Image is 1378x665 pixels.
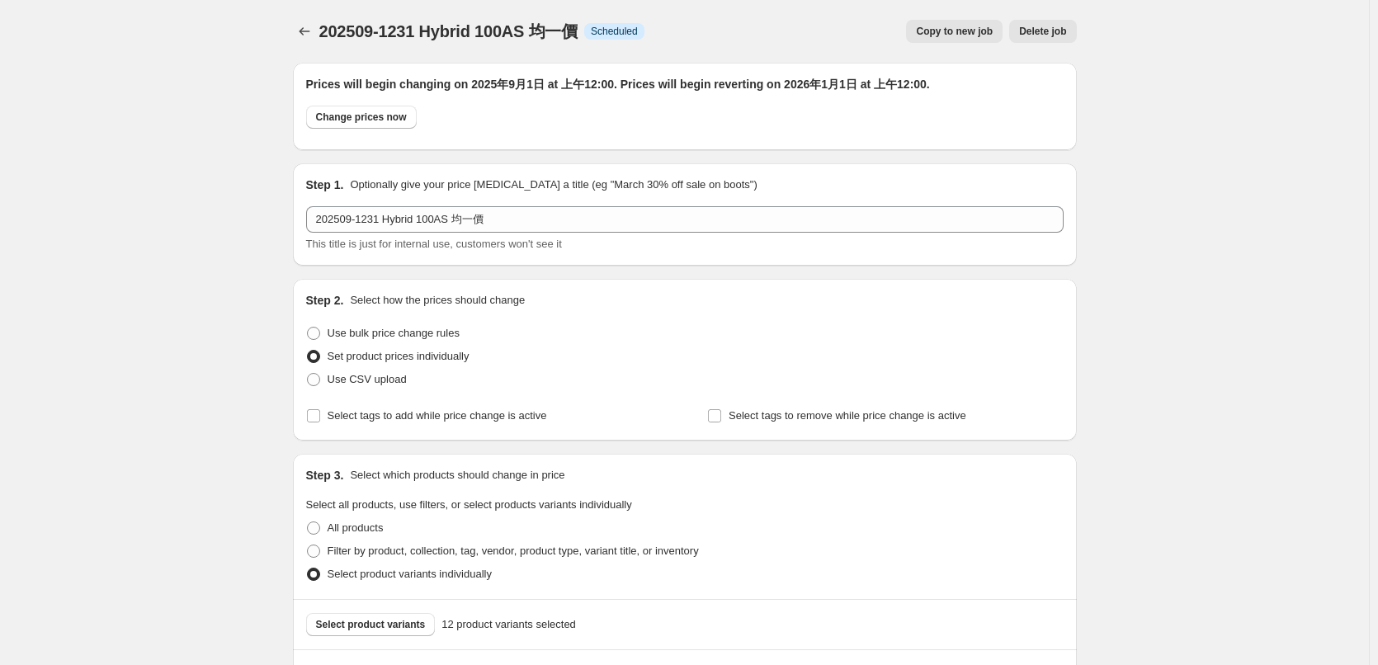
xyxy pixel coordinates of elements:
[350,467,564,483] p: Select which products should change in price
[328,409,547,422] span: Select tags to add while price change is active
[319,22,578,40] span: 202509-1231 Hybrid 100AS 均一價
[729,409,966,422] span: Select tags to remove while price change is active
[328,327,460,339] span: Use bulk price change rules
[350,177,757,193] p: Optionally give your price [MEDICAL_DATA] a title (eg "March 30% off sale on boots")
[591,25,638,38] span: Scheduled
[306,76,1064,92] h2: Prices will begin changing on 2025年9月1日 at 上午12:00. Prices will begin reverting on 2026年1月1日 at 上...
[1019,25,1066,38] span: Delete job
[306,467,344,483] h2: Step 3.
[1009,20,1076,43] button: Delete job
[306,206,1064,233] input: 30% off holiday sale
[350,292,525,309] p: Select how the prices should change
[306,613,436,636] button: Select product variants
[316,111,407,124] span: Change prices now
[306,292,344,309] h2: Step 2.
[306,106,417,129] button: Change prices now
[328,373,407,385] span: Use CSV upload
[906,20,1003,43] button: Copy to new job
[328,545,699,557] span: Filter by product, collection, tag, vendor, product type, variant title, or inventory
[328,568,492,580] span: Select product variants individually
[916,25,993,38] span: Copy to new job
[306,498,632,511] span: Select all products, use filters, or select products variants individually
[306,238,562,250] span: This title is just for internal use, customers won't see it
[328,350,470,362] span: Set product prices individually
[316,618,426,631] span: Select product variants
[441,616,576,633] span: 12 product variants selected
[306,177,344,193] h2: Step 1.
[293,20,316,43] button: Price change jobs
[328,521,384,534] span: All products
